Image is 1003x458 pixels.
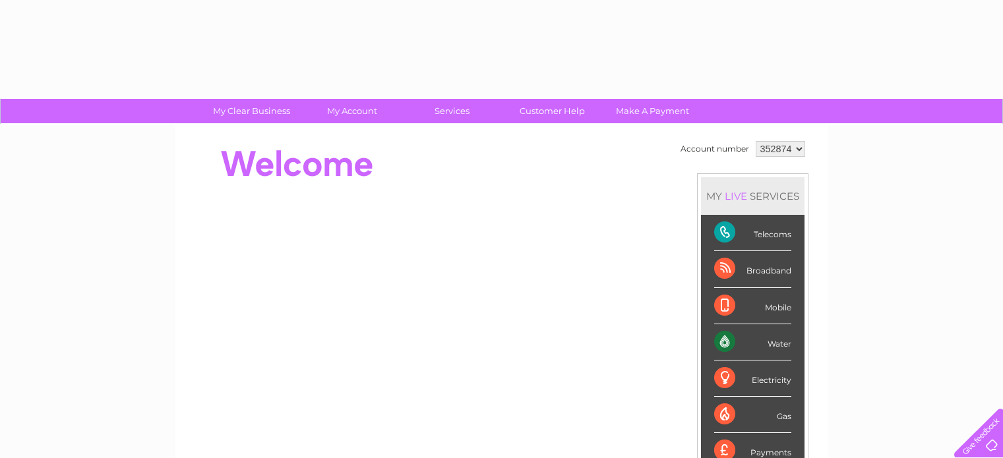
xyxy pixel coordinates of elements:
[677,138,752,160] td: Account number
[297,99,406,123] a: My Account
[701,177,805,215] div: MY SERVICES
[714,360,791,397] div: Electricity
[714,251,791,287] div: Broadband
[714,215,791,251] div: Telecoms
[714,397,791,433] div: Gas
[722,190,750,202] div: LIVE
[714,324,791,360] div: Water
[398,99,506,123] a: Services
[714,288,791,324] div: Mobile
[197,99,306,123] a: My Clear Business
[498,99,607,123] a: Customer Help
[598,99,707,123] a: Make A Payment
